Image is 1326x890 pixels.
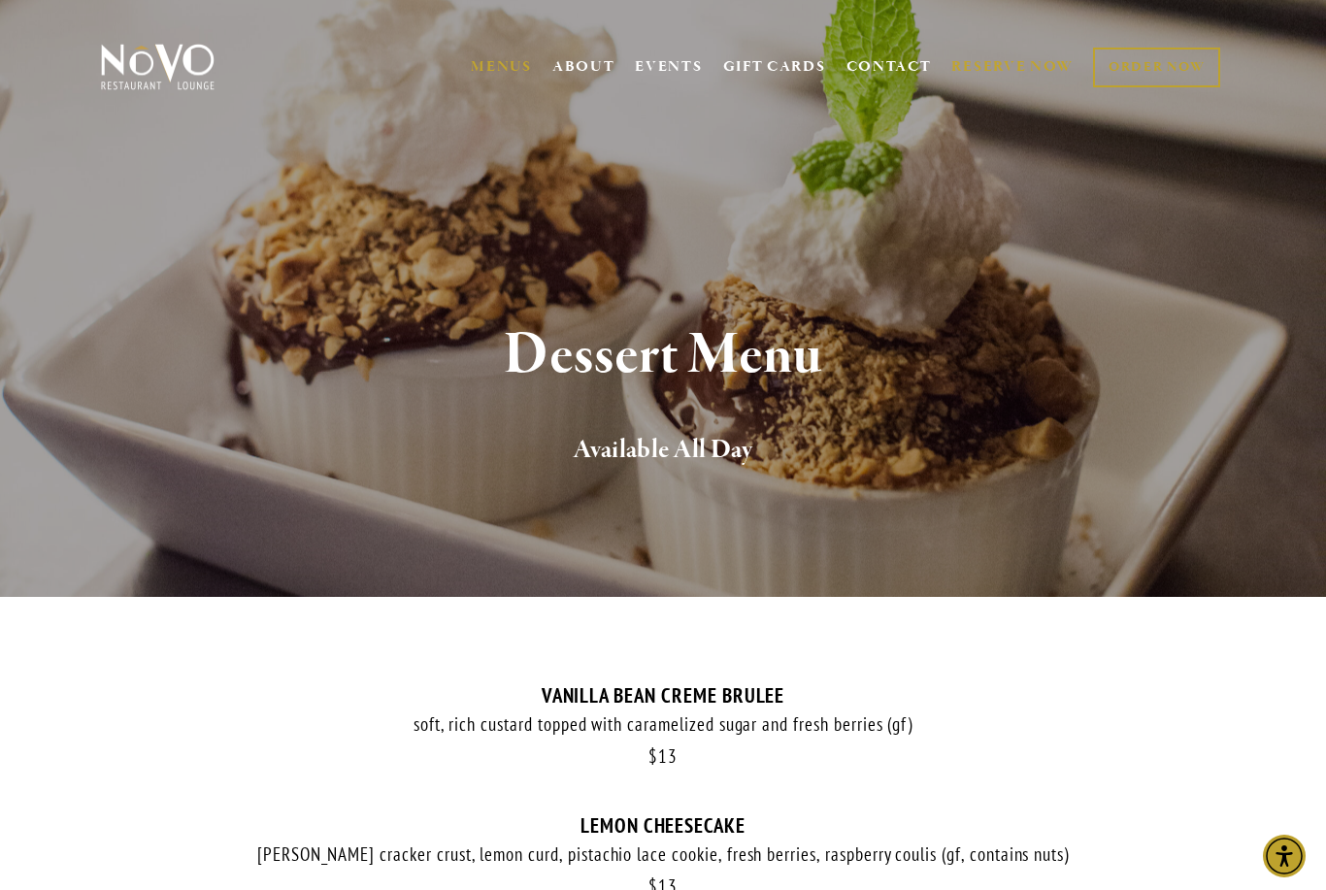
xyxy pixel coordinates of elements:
div: VANILLA BEAN CREME BRULEE [97,683,1229,708]
a: ABOUT [552,57,615,77]
a: GIFT CARDS [723,49,826,85]
div: soft, rich custard topped with caramelized sugar and fresh berries (gf) [97,712,1229,737]
div: [PERSON_NAME] cracker crust, lemon curd, pistachio lace cookie, fresh berries, raspberry coulis (... [97,842,1229,867]
h2: Available All Day [131,430,1195,471]
a: EVENTS [635,57,702,77]
a: CONTACT [846,49,932,85]
img: Novo Restaurant &amp; Lounge [97,43,218,91]
span: $ [648,744,658,768]
a: ORDER NOW [1093,48,1220,87]
div: 13 [97,745,1229,768]
a: MENUS [471,57,532,77]
div: LEMON CHEESECAKE [97,813,1229,838]
div: Accessibility Menu [1263,835,1306,877]
h1: Dessert Menu [131,324,1195,387]
a: RESERVE NOW [951,49,1074,85]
